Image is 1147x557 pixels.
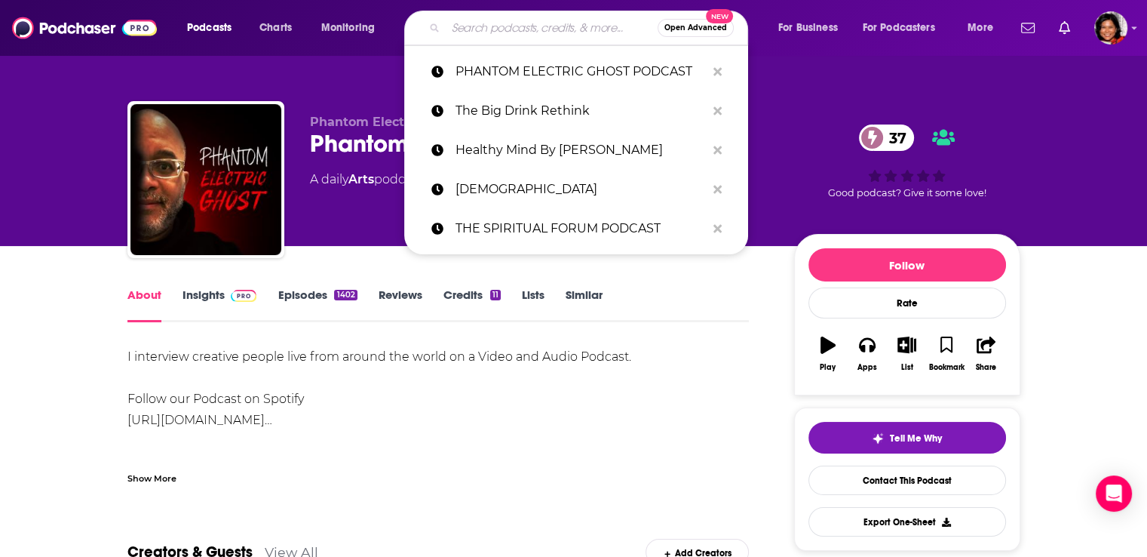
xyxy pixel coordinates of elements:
span: Tell Me Why [890,432,942,445]
div: A daily podcast [310,171,422,189]
a: THE SPIRITUAL FORUM PODCAST [404,209,748,248]
a: InsightsPodchaser Pro [182,288,257,322]
span: Open Advanced [664,24,727,32]
img: Podchaser Pro [231,290,257,302]
a: [URL][DOMAIN_NAME]… [127,413,272,427]
span: Logged in as terelynbc [1094,11,1127,45]
span: For Business [778,17,838,38]
button: open menu [311,16,394,40]
div: 37Good podcast? Give it some love! [794,115,1020,208]
span: Podcasts [187,17,232,38]
a: About [127,288,161,322]
img: User Profile [1094,11,1127,45]
a: Episodes1402 [278,288,357,322]
button: Open AdvancedNew [658,19,734,37]
button: open menu [853,16,957,40]
a: [DEMOGRAPHIC_DATA] [404,170,748,209]
div: Bookmark [928,363,964,372]
button: Apps [848,327,887,381]
a: Credits11 [443,288,501,322]
span: Phantom Electric Ghost [310,115,461,129]
span: For Podcasters [863,17,935,38]
button: Export One-Sheet [808,507,1006,537]
button: open menu [768,16,857,40]
button: tell me why sparkleTell Me Why [808,422,1006,454]
div: List [901,363,913,372]
div: Search podcasts, credits, & more... [419,11,762,45]
a: Show notifications dropdown [1015,15,1041,41]
a: PHANTOM ELECTRIC GHOST PODCAST [404,52,748,91]
img: tell me why sparkle [872,432,884,445]
img: Phantom Electric Ghost [130,104,281,255]
a: Charts [250,16,301,40]
div: Apps [857,363,877,372]
a: Similar [566,288,603,322]
span: New [706,9,733,23]
a: Lists [522,288,544,322]
input: Search podcasts, credits, & more... [446,16,658,40]
button: open menu [957,16,1012,40]
a: 37 [859,125,914,151]
p: Healthy Mind By Avik [455,131,706,170]
a: Show notifications dropdown [1053,15,1076,41]
a: Healthy Mind By [PERSON_NAME] [404,131,748,170]
button: Play [808,327,848,381]
div: 11 [490,290,501,300]
span: Monitoring [321,17,375,38]
span: 37 [874,125,914,151]
a: Arts [348,172,374,186]
div: Rate [808,288,1006,319]
img: Podchaser - Follow, Share and Rate Podcasts [12,14,157,42]
a: The Big Drink Rethink [404,91,748,131]
p: jewish [455,170,706,209]
div: Open Intercom Messenger [1096,475,1132,512]
span: Charts [259,17,292,38]
div: Share [976,363,996,372]
a: Contact This Podcast [808,466,1006,495]
p: The Big Drink Rethink [455,91,706,131]
div: 1402 [334,290,357,300]
button: Show profile menu [1094,11,1127,45]
span: More [968,17,993,38]
button: List [887,327,926,381]
p: THE SPIRITUAL FORUM PODCAST [455,209,706,248]
button: Bookmark [927,327,966,381]
p: PHANTOM ELECTRIC GHOST PODCAST [455,52,706,91]
button: Follow [808,248,1006,282]
button: Share [966,327,1005,381]
button: open menu [176,16,251,40]
span: Good podcast? Give it some love! [828,187,986,198]
a: Reviews [379,288,422,322]
div: Play [820,363,836,372]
